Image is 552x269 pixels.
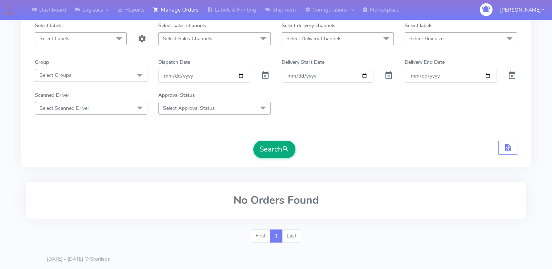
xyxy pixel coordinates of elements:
[405,22,433,29] label: Select labels
[253,141,295,158] button: Search
[282,58,324,66] label: Delivery Start Date
[163,35,212,42] span: Select Sales Channels
[35,194,517,206] h2: No Orders Found
[270,229,282,243] a: 1
[158,91,195,99] label: Approval Status
[409,35,443,42] span: Select Box size
[286,35,342,42] span: Select Delivery Channels
[40,72,71,79] span: Select Groups
[35,22,63,29] label: Select labels
[35,58,49,66] label: Group
[495,3,550,17] button: [PERSON_NAME]
[282,22,335,29] label: Select delivery channels
[40,105,89,112] span: Select Scanned Driver
[40,35,69,42] span: Select Labels
[158,22,206,29] label: Select sales channels
[35,91,69,99] label: Scanned Driver
[163,105,215,112] span: Select Approval Status
[158,58,190,66] label: Dispatch Date
[405,58,445,66] label: Delivery End Date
